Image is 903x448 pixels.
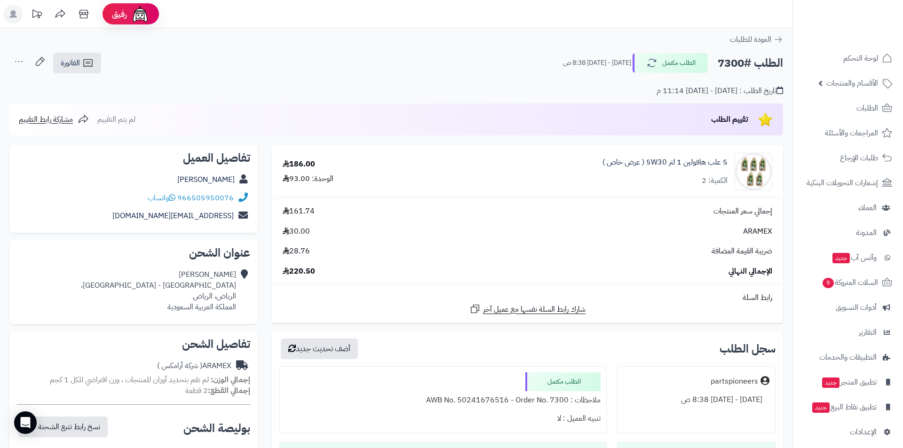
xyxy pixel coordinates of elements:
a: الطلبات [799,97,897,119]
span: إشعارات التحويلات البنكية [807,176,878,189]
span: 9 [823,278,834,288]
span: الإعدادات [850,425,877,439]
div: 186.00 [283,159,315,170]
a: تحديثات المنصة [25,5,48,26]
a: العملاء [799,196,897,219]
a: المراجعات والأسئلة [799,122,897,144]
span: تطبيق نقاط البيع [811,401,877,414]
a: شارك رابط السلة نفسها مع عميل آخر [469,303,586,315]
span: وآتس آب [832,251,877,264]
img: logo-2.png [839,25,894,45]
button: الطلب مكتمل [633,53,708,73]
span: 161.74 [283,206,315,217]
div: رابط السلة [276,292,779,303]
a: أدوات التسويق [799,296,897,319]
a: طلبات الإرجاع [799,147,897,169]
h3: سجل الطلب [720,343,776,354]
span: طلبات الإرجاع [840,151,878,165]
span: 220.50 [283,266,315,277]
span: لم تقم بتحديد أوزان للمنتجات ، وزن افتراضي للكل 1 كجم [50,374,209,385]
span: أدوات التسويق [836,301,877,314]
a: لوحة التحكم [799,47,897,70]
a: واتساب [148,192,175,204]
span: مشاركة رابط التقييم [19,114,73,125]
span: تطبيق المتجر [821,376,877,389]
img: 1695143624-Untitled%20design%20(15)-90x90.png [735,153,772,190]
a: مشاركة رابط التقييم [19,114,89,125]
div: [DATE] - [DATE] 8:38 ص [623,391,769,409]
button: نسخ رابط تتبع الشحنة [18,417,108,437]
span: لوحة التحكم [843,52,878,65]
h2: الطلب #7300 [718,54,783,73]
a: [EMAIL_ADDRESS][DOMAIN_NAME] [112,210,234,221]
div: Open Intercom Messenger [14,411,37,434]
span: تقييم الطلب [711,114,748,125]
a: 5 علب هافولين 1 لتر 5W30 ( عرض خاص ) [602,157,728,168]
a: التطبيقات والخدمات [799,346,897,369]
span: الطلبات [856,102,878,115]
button: أضف تحديث جديد [281,338,358,359]
span: التقارير [859,326,877,339]
div: ARAMEX [157,361,231,371]
span: العملاء [858,201,877,214]
div: [PERSON_NAME] [GEOGRAPHIC_DATA] - [GEOGRAPHIC_DATA]، الرياض، الرياض المملكة العربية السعودية [81,269,236,312]
span: جديد [812,402,830,413]
span: 28.76 [283,246,310,257]
a: السلات المتروكة9 [799,271,897,294]
h2: تفاصيل العميل [17,152,250,164]
span: الفاتورة [61,57,80,69]
div: الطلب مكتمل [525,372,601,391]
div: تنبيه العميل : لا [285,409,601,428]
span: السلات المتروكة [822,276,878,289]
div: تاريخ الطلب : [DATE] - [DATE] 11:14 م [657,86,783,96]
a: تطبيق المتجرجديد [799,371,897,393]
h2: عنوان الشحن [17,247,250,259]
span: 30.00 [283,226,310,237]
a: الفاتورة [53,53,101,73]
a: المدونة [799,221,897,244]
span: المدونة [856,226,877,239]
a: إشعارات التحويلات البنكية [799,172,897,194]
small: 2 قطعة [185,385,250,396]
span: جديد [822,377,840,388]
span: ( شركة أرامكس ) [157,360,202,371]
img: ai-face.png [131,5,150,24]
strong: إجمالي الوزن: [211,374,250,385]
h2: تفاصيل الشحن [17,338,250,350]
strong: إجمالي القطع: [208,385,250,396]
span: ARAMEX [743,226,772,237]
span: نسخ رابط تتبع الشحنة [38,421,100,432]
a: التقارير [799,321,897,344]
a: 966505950076 [177,192,234,204]
a: الإعدادات [799,421,897,443]
span: رفيق [112,8,127,20]
div: partspioneers [711,376,758,387]
span: المراجعات والأسئلة [825,126,878,140]
span: الإجمالي النهائي [729,266,772,277]
a: تطبيق نقاط البيعجديد [799,396,897,418]
a: [PERSON_NAME] [177,174,235,185]
div: الكمية: 2 [702,175,728,186]
small: [DATE] - [DATE] 8:38 ص [563,58,631,68]
span: لم يتم التقييم [97,114,135,125]
span: شارك رابط السلة نفسها مع عميل آخر [483,304,586,315]
a: العودة للطلبات [730,34,783,45]
div: الوحدة: 93.00 [283,173,333,184]
h2: بوليصة الشحن [183,423,250,434]
div: ملاحظات : AWB No. 50241676516 - Order No. 7300 [285,391,601,409]
span: إجمالي سعر المنتجات [713,206,772,217]
span: جديد [832,253,850,263]
span: الأقسام والمنتجات [826,77,878,90]
span: التطبيقات والخدمات [819,351,877,364]
a: وآتس آبجديد [799,246,897,269]
span: ضريبة القيمة المضافة [712,246,772,257]
span: العودة للطلبات [730,34,771,45]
